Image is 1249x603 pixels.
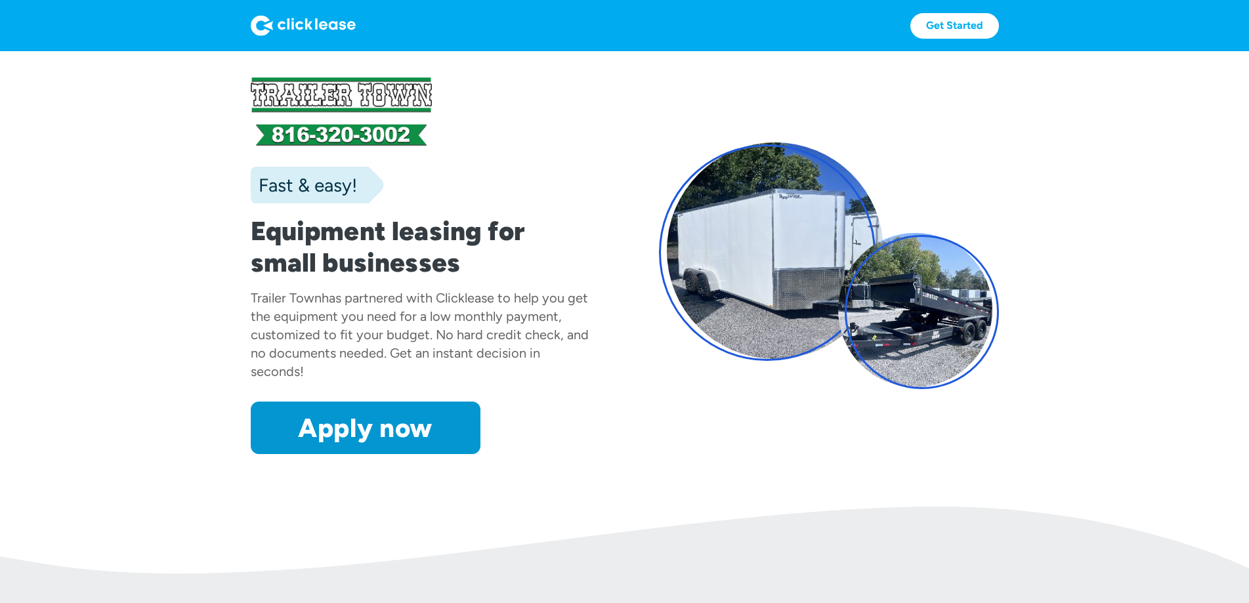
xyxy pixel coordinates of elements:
div: has partnered with Clicklease to help you get the equipment you need for a low monthly payment, c... [251,290,589,379]
a: Apply now [251,402,480,454]
div: Fast & easy! [251,172,357,198]
a: Get Started [910,13,999,39]
img: Logo [251,15,356,36]
h1: Equipment leasing for small businesses [251,215,591,278]
div: Trailer Town [251,290,322,306]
